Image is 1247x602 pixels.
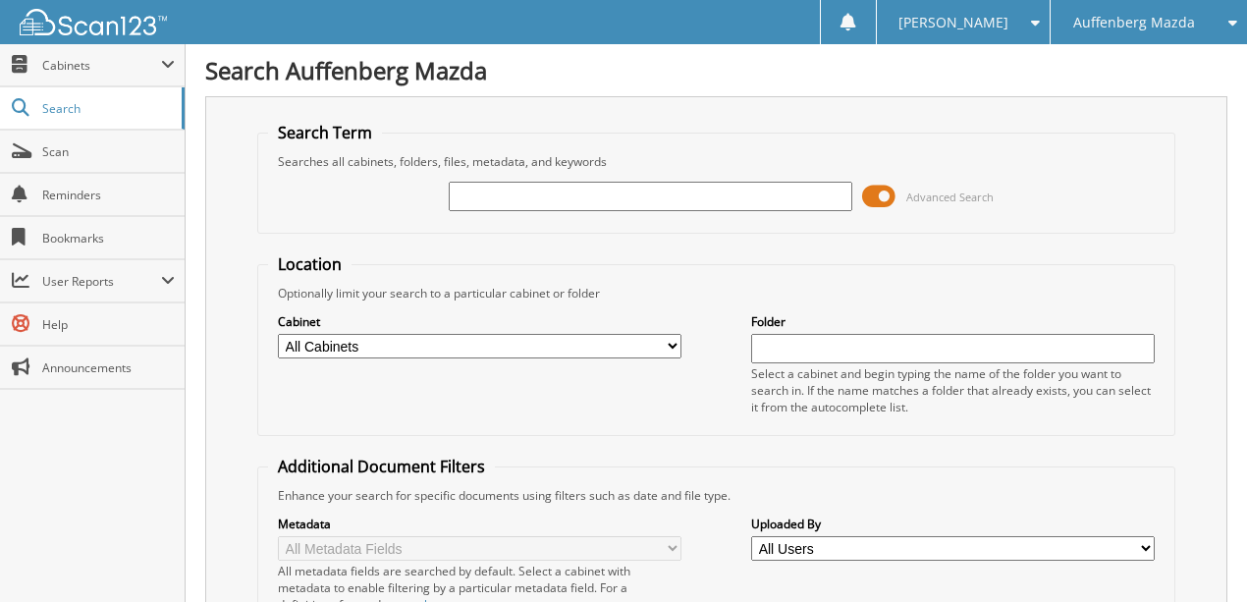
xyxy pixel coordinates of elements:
h1: Search Auffenberg Mazda [205,54,1227,86]
legend: Location [268,253,352,275]
label: Cabinet [278,313,681,330]
img: scan123-logo-white.svg [20,9,167,35]
label: Metadata [278,516,681,532]
span: [PERSON_NAME] [898,17,1008,28]
span: Advanced Search [906,190,994,204]
label: Uploaded By [751,516,1155,532]
legend: Search Term [268,122,382,143]
span: User Reports [42,273,161,290]
span: Reminders [42,187,175,203]
div: Enhance your search for specific documents using filters such as date and file type. [268,487,1165,504]
span: Bookmarks [42,230,175,246]
legend: Additional Document Filters [268,456,495,477]
span: Help [42,316,175,333]
div: Select a cabinet and begin typing the name of the folder you want to search in. If the name match... [751,365,1155,415]
div: Optionally limit your search to a particular cabinet or folder [268,285,1165,301]
span: Announcements [42,359,175,376]
span: Search [42,100,172,117]
span: Auffenberg Mazda [1073,17,1195,28]
span: Scan [42,143,175,160]
label: Folder [751,313,1155,330]
span: Cabinets [42,57,161,74]
div: Searches all cabinets, folders, files, metadata, and keywords [268,153,1165,170]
